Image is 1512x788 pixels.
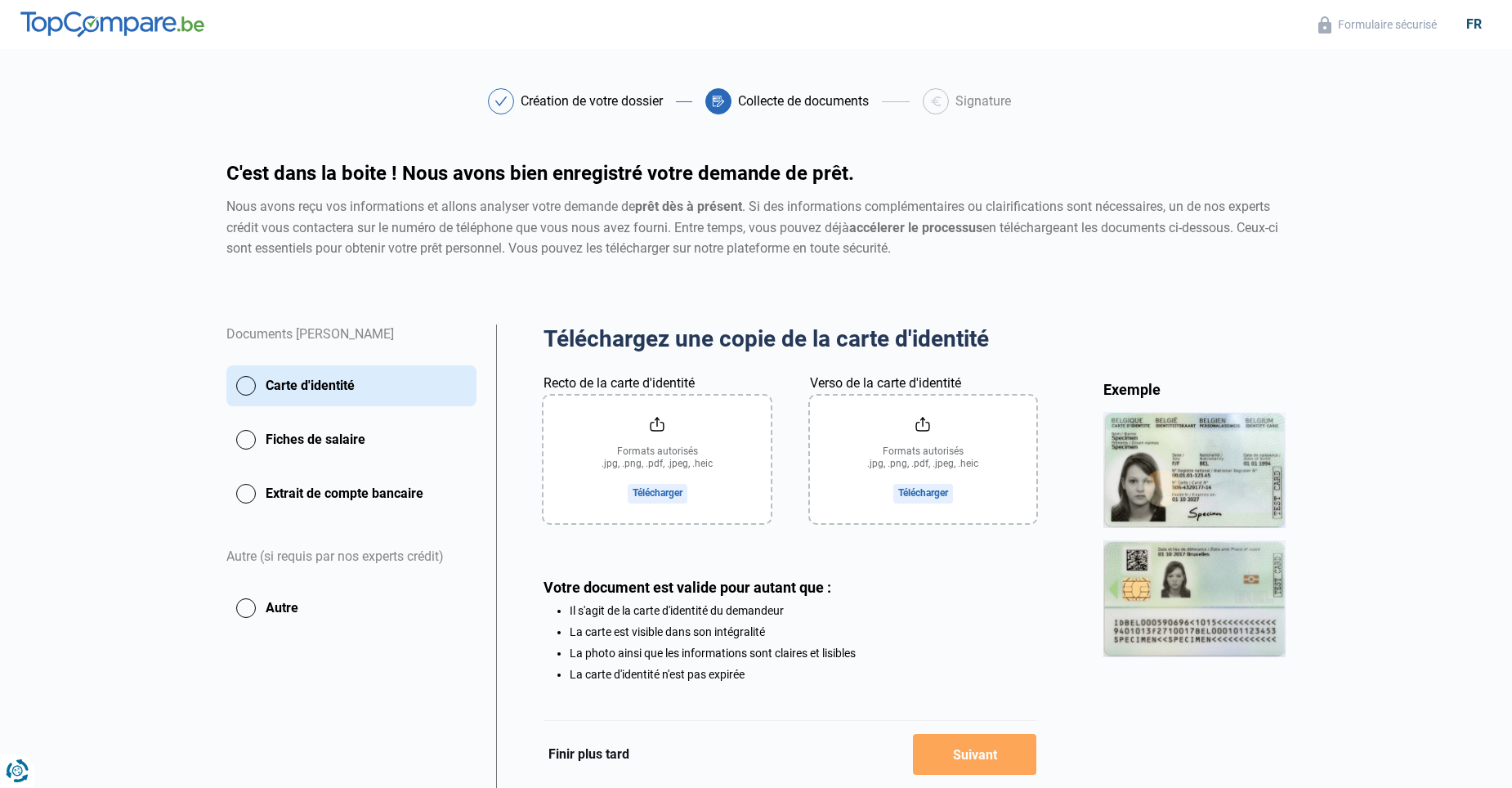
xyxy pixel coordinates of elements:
[20,11,204,38] img: TopCompare.be
[521,95,663,108] div: Création de votre dossier
[1313,16,1442,34] button: Formulaire sécurisé
[226,163,1286,183] h1: C'est dans la boite ! Nous avons bien enregistré votre demande de prêt.
[226,325,476,365] div: Documents [PERSON_NAME]
[226,527,476,588] div: Autre (si requis par nos experts crédit)
[544,744,634,765] button: Finir plus tard
[226,588,476,629] button: Autre
[1103,380,1286,399] div: Exemple
[738,95,869,108] div: Collecte de documents
[544,374,695,393] label: Recto de la carte d'identité
[635,199,742,214] strong: prêt dès à présent
[955,95,1011,108] div: Signature
[810,374,961,393] label: Verso de la carte d'identité
[570,668,1036,681] li: La carte d'identité n'est pas expirée
[570,647,1036,660] li: La photo ainsi que les informations sont claires et lisibles
[226,473,476,514] button: Extrait de compte bancaire
[544,325,1036,354] h2: Téléchargez une copie de la carte d'identité
[226,196,1286,259] div: Nous avons reçu vos informations et allons analyser votre demande de . Si des informations complé...
[226,365,476,406] button: Carte d'identité
[913,734,1036,775] button: Suivant
[544,579,1036,596] div: Votre document est valide pour autant que :
[570,625,1036,638] li: La carte est visible dans son intégralité
[1456,16,1492,32] div: fr
[1103,412,1286,656] img: idCard
[226,419,476,460] button: Fiches de salaire
[849,220,982,235] strong: accélerer le processus
[570,604,1036,617] li: Il s'agit de la carte d'identité du demandeur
